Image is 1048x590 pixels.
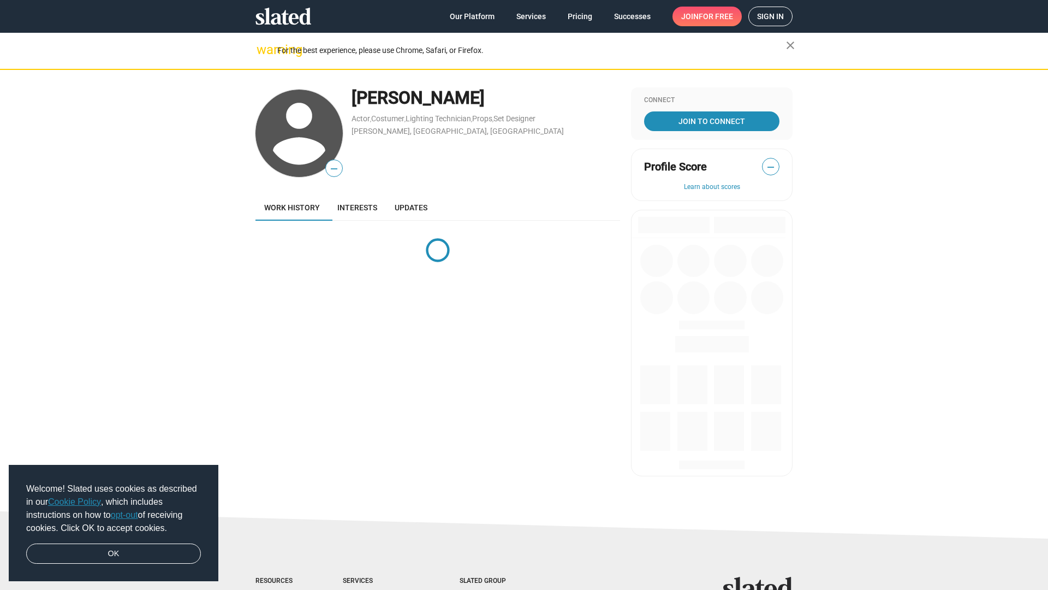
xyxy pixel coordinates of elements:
a: Actor [352,114,370,123]
a: Successes [605,7,659,26]
a: Cookie Policy [48,497,101,506]
span: Interests [337,203,377,212]
a: Sign in [748,7,793,26]
span: — [326,162,342,176]
span: Pricing [568,7,592,26]
a: dismiss cookie message [26,544,201,564]
a: Props [472,114,492,123]
span: , [370,116,371,122]
a: Join To Connect [644,111,779,131]
span: , [492,116,493,122]
span: , [404,116,406,122]
span: Profile Score [644,160,707,174]
div: For the best experience, please use Chrome, Safari, or Firefox. [277,43,786,58]
a: Set Designer [493,114,535,123]
span: Sign in [757,7,784,26]
div: Slated Group [460,577,534,586]
span: Welcome! Slated uses cookies as described in our , which includes instructions on how to of recei... [26,482,201,535]
span: Our Platform [450,7,495,26]
span: Join To Connect [646,111,777,131]
div: Services [343,577,416,586]
a: Interests [329,194,386,221]
span: Join [681,7,733,26]
mat-icon: close [784,39,797,52]
button: Learn about scores [644,183,779,192]
div: [PERSON_NAME] [352,86,620,110]
span: Successes [614,7,651,26]
a: Updates [386,194,436,221]
div: Connect [644,96,779,105]
span: — [763,160,779,174]
a: Work history [255,194,329,221]
a: Joinfor free [672,7,742,26]
div: cookieconsent [9,465,218,582]
span: Services [516,7,546,26]
mat-icon: warning [257,43,270,56]
span: for free [699,7,733,26]
a: [PERSON_NAME], [GEOGRAPHIC_DATA], [GEOGRAPHIC_DATA] [352,127,564,135]
a: Services [508,7,555,26]
a: Our Platform [441,7,503,26]
a: Costumer [371,114,404,123]
span: Updates [395,203,427,212]
span: Work history [264,203,320,212]
a: Pricing [559,7,601,26]
a: opt-out [111,510,138,520]
a: Lighting Technician [406,114,471,123]
div: Resources [255,577,299,586]
span: , [471,116,472,122]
